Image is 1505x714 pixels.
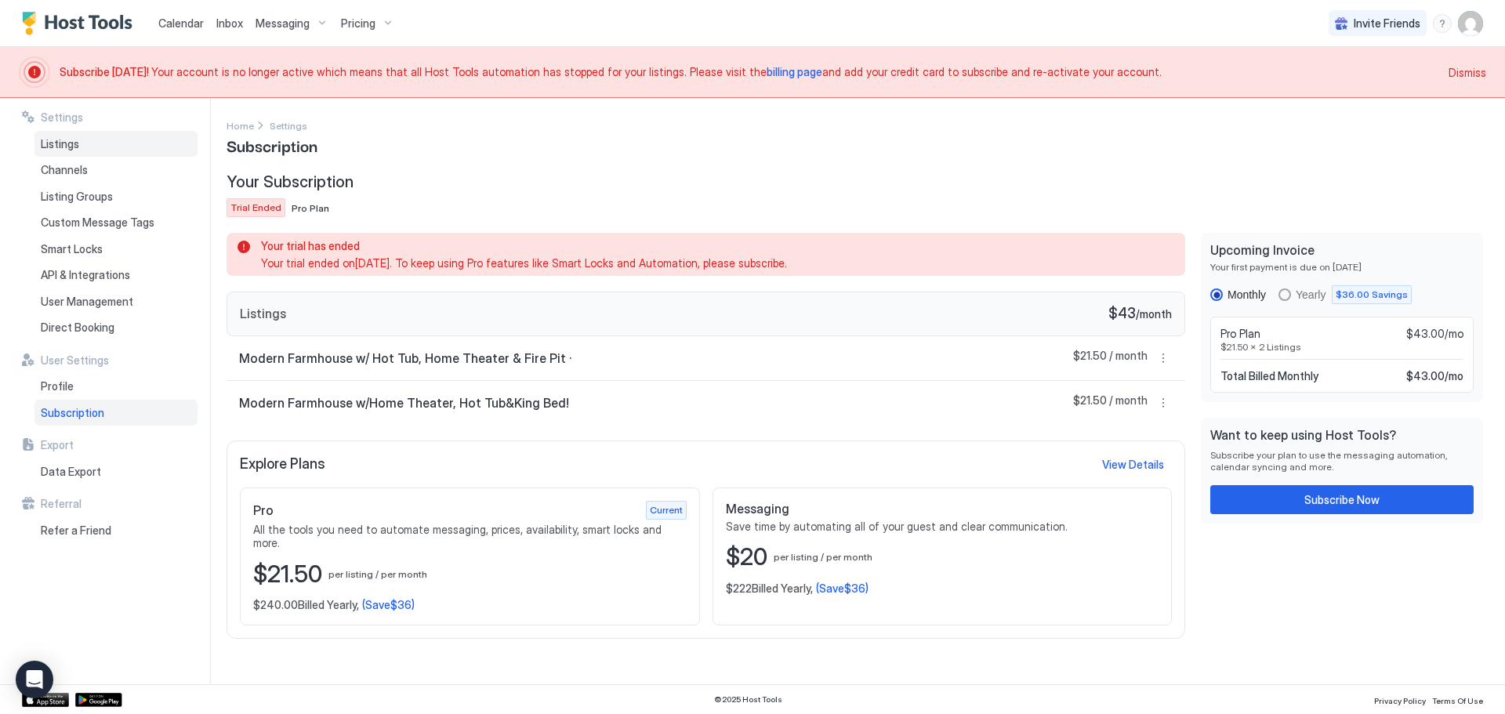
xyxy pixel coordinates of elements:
span: $240.00 Billed Yearly, [253,598,359,612]
a: Data Export [34,458,198,485]
a: Google Play Store [75,693,122,707]
span: User Settings [41,353,109,368]
span: Data Export [41,465,101,479]
a: Privacy Policy [1374,691,1426,708]
a: Channels [34,157,198,183]
a: Host Tools Logo [22,12,140,35]
span: Custom Message Tags [41,216,154,230]
span: / month [1136,307,1172,321]
span: Direct Booking [41,321,114,335]
span: Terms Of Use [1432,696,1483,705]
span: Refer a Friend [41,524,111,538]
a: Direct Booking [34,314,198,341]
a: Subscription [34,400,198,426]
div: RadioGroup [1210,285,1474,304]
span: Export [41,438,74,452]
span: Calendar [158,16,204,30]
span: Privacy Policy [1374,696,1426,705]
span: Your first payment is due on [DATE] [1210,261,1474,273]
a: App Store [22,693,69,707]
span: Listings [41,137,79,151]
span: Subscription [227,133,317,157]
a: billing page [767,65,822,78]
div: Open Intercom Messenger [16,661,53,698]
span: Total Billed Monthly [1220,369,1318,383]
span: Messaging [256,16,310,31]
a: Settings [270,117,307,133]
div: User profile [1458,11,1483,36]
span: Pricing [341,16,375,31]
span: Subscribe [DATE]! [60,65,151,78]
div: Dismiss [1449,64,1486,81]
span: $21.50 / month [1073,393,1148,412]
span: $222 Billed Yearly, [726,582,813,596]
div: monthly [1210,288,1266,301]
span: Pro Plan [1220,327,1260,341]
span: $21.50 / month [1073,349,1148,368]
span: Referral [41,497,82,511]
button: View Details [1093,454,1172,475]
div: Breadcrumb [270,117,307,133]
a: Smart Locks [34,236,198,263]
span: Inbox [216,16,243,30]
div: menu [1433,14,1452,33]
span: Want to keep using Host Tools? [1210,427,1474,443]
span: Modern Farmhouse w/Home Theater, Hot Tub&King Bed! [239,395,569,411]
div: Yearly [1296,288,1325,301]
span: User Management [41,295,133,309]
span: $36.00 Savings [1336,288,1408,302]
span: $21.50 [253,560,322,589]
span: Smart Locks [41,242,103,256]
span: Pro Plan [292,202,329,214]
span: Invite Friends [1354,16,1420,31]
span: $43 [1108,305,1136,323]
a: Custom Message Tags [34,209,198,236]
span: Upcoming Invoice [1210,242,1474,258]
span: Current [650,503,683,517]
span: Your account is no longer active which means that all Host Tools automation has stopped for your ... [60,65,1439,79]
span: $43.00 / mo [1406,369,1463,383]
a: Inbox [216,15,243,31]
a: Terms Of Use [1432,691,1483,708]
a: Refer a Friend [34,517,198,544]
div: Subscribe Now [1304,491,1380,508]
span: All the tools you need to automate messaging, prices, availability, smart locks and more. [253,523,687,550]
div: Monthly [1228,288,1266,301]
div: yearly [1278,285,1412,304]
div: View Details [1102,456,1164,473]
a: Listing Groups [34,183,198,210]
button: Subscribe Now [1210,485,1474,514]
span: Trial Ended [230,201,281,215]
a: Profile [34,373,198,400]
span: Subscribe your plan to use the messaging automation, calendar syncing and more. [1210,449,1474,473]
span: Listing Groups [41,190,113,204]
span: Modern Farmhouse w/ Hot Tub, Home Theater & Fire Pit · [239,350,571,366]
a: Home [227,117,254,133]
span: Settings [270,120,307,132]
button: More options [1154,349,1173,368]
span: (Save $36 ) [816,582,869,596]
span: Subscription [41,406,104,420]
span: $20 [726,542,767,572]
button: More options [1154,393,1173,412]
a: Calendar [158,15,204,31]
span: (Save $36 ) [362,598,415,612]
span: Your trial ended on [DATE] . To keep using Pro features like Smart Locks and Automation, please s... [261,256,1166,270]
span: Listings [240,306,286,321]
span: Save time by automating all of your guest and clear communication. [726,520,1159,534]
a: API & Integrations [34,262,198,288]
span: Profile [41,379,74,393]
a: User Management [34,288,198,315]
a: Listings [34,131,198,158]
span: Channels [41,163,88,177]
span: $43.00/mo [1406,327,1463,341]
div: menu [1154,349,1173,368]
span: Your Subscription [227,172,354,192]
div: Breadcrumb [227,117,254,133]
span: $21.50 x 2 Listings [1220,341,1463,353]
